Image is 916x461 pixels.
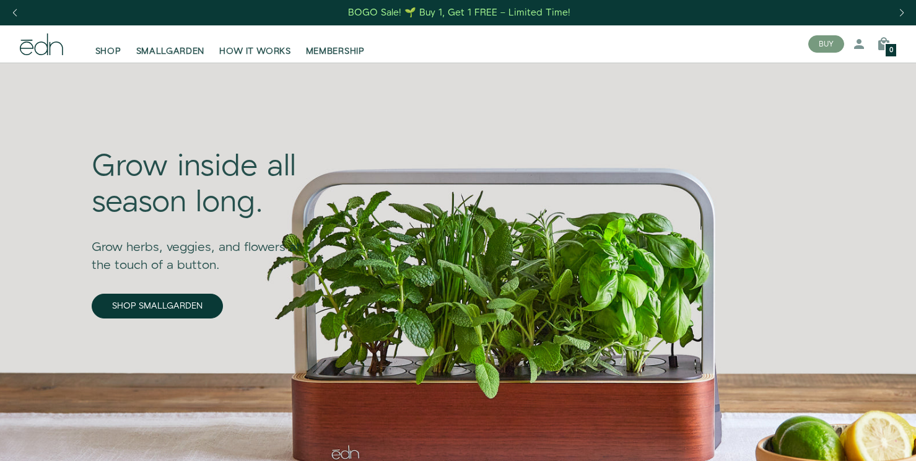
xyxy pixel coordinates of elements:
a: MEMBERSHIP [299,30,372,58]
div: Grow inside all season long. [92,149,320,221]
a: SMALLGARDEN [129,30,212,58]
a: HOW IT WORKS [212,30,298,58]
iframe: Opens a widget where you can find more information [821,424,904,455]
span: MEMBERSHIP [306,45,365,58]
span: HOW IT WORKS [219,45,290,58]
span: SHOP [95,45,121,58]
span: 0 [889,47,893,54]
button: BUY [808,35,844,53]
a: SHOP SMALLGARDEN [92,294,223,318]
div: BOGO Sale! 🌱 Buy 1, Get 1 FREE – Limited Time! [348,6,570,19]
div: Grow herbs, veggies, and flowers at the touch of a button. [92,221,320,274]
a: SHOP [88,30,129,58]
a: BOGO Sale! 🌱 Buy 1, Get 1 FREE – Limited Time! [347,3,572,22]
span: SMALLGARDEN [136,45,205,58]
